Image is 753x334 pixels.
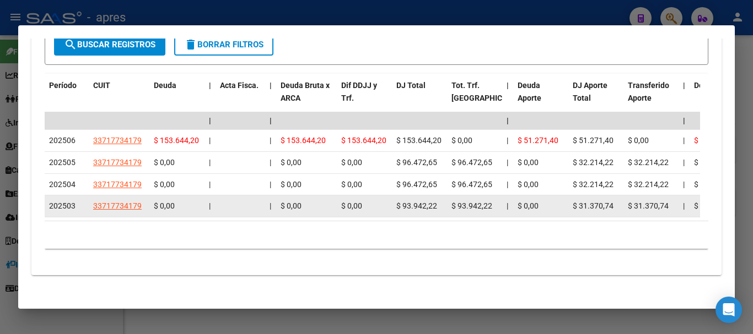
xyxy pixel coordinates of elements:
span: $ 31.370,74 [628,201,669,210]
span: | [683,158,685,167]
span: Tot. Trf. [GEOGRAPHIC_DATA] [451,81,526,102]
mat-icon: delete [184,38,197,51]
span: $ 0,00 [341,201,362,210]
span: $ 0,00 [341,180,362,189]
span: $ 32.214,22 [573,158,614,167]
datatable-header-cell: Período [45,74,89,122]
span: 33717734179 [93,201,142,210]
span: $ 0,00 [281,180,302,189]
span: Borrar Filtros [184,40,263,50]
span: $ 0,00 [451,136,472,145]
span: | [507,81,509,90]
datatable-header-cell: CUIT [89,74,149,122]
span: $ 32.214,22 [628,180,669,189]
span: $ 0,00 [154,158,175,167]
span: | [270,116,272,125]
datatable-header-cell: | [502,74,513,122]
datatable-header-cell: DJ Aporte Total [568,74,623,122]
span: 33717734179 [93,180,142,189]
span: 33717734179 [93,136,142,145]
span: $ 0,00 [694,201,715,210]
span: | [209,116,211,125]
span: | [507,201,508,210]
span: | [683,136,685,145]
span: Deuda [154,81,176,90]
span: | [683,116,685,125]
span: Deuda Aporte [518,81,541,102]
span: | [209,81,211,90]
span: | [270,81,272,90]
span: Acta Fisca. [220,81,259,90]
span: $ 0,00 [281,201,302,210]
span: Deuda Contr. [694,81,739,90]
span: $ 0,00 [518,158,539,167]
datatable-header-cell: DJ Total [392,74,447,122]
mat-icon: search [64,38,77,51]
span: $ 0,00 [154,180,175,189]
span: $ 0,00 [154,201,175,210]
span: | [209,158,211,167]
span: CUIT [93,81,110,90]
span: $ 96.472,65 [396,158,437,167]
span: $ 153.644,20 [341,136,386,145]
span: 33717734179 [93,158,142,167]
span: $ 153.644,20 [281,136,326,145]
datatable-header-cell: | [205,74,216,122]
span: | [507,116,509,125]
span: DJ Aporte Total [573,81,607,102]
span: Buscar Registros [64,40,155,50]
span: Deuda Bruta x ARCA [281,81,330,102]
datatable-header-cell: Deuda Contr. [690,74,745,122]
span: $ 0,00 [281,158,302,167]
span: | [209,180,211,189]
span: Período [49,81,77,90]
span: | [683,201,685,210]
datatable-header-cell: Acta Fisca. [216,74,265,122]
span: | [270,180,271,189]
span: $ 102.372,80 [694,136,739,145]
span: Transferido Aporte [628,81,669,102]
datatable-header-cell: | [679,74,690,122]
span: 202505 [49,158,76,167]
datatable-header-cell: Deuda Aporte [513,74,568,122]
span: $ 93.942,22 [451,201,492,210]
span: 202506 [49,136,76,145]
span: 202503 [49,201,76,210]
datatable-header-cell: Deuda [149,74,205,122]
span: | [270,136,271,145]
div: Open Intercom Messenger [716,297,742,323]
span: $ 0,00 [341,158,362,167]
span: | [507,158,508,167]
span: | [507,136,508,145]
span: 202504 [49,180,76,189]
span: $ 153.644,20 [154,136,199,145]
span: $ 51.271,40 [573,136,614,145]
span: $ 96.472,65 [451,158,492,167]
span: | [683,180,685,189]
span: $ 93.942,22 [396,201,437,210]
span: $ 0,00 [518,201,539,210]
span: $ 0,00 [628,136,649,145]
datatable-header-cell: | [265,74,276,122]
span: $ 96.472,65 [451,180,492,189]
span: $ 32.214,22 [573,180,614,189]
span: $ 31.370,74 [573,201,614,210]
span: $ 51.271,40 [518,136,558,145]
span: $ 96.472,65 [396,180,437,189]
span: $ 0,00 [694,180,715,189]
span: $ 0,00 [694,158,715,167]
span: $ 32.214,22 [628,158,669,167]
datatable-header-cell: Dif DDJJ y Trf. [337,74,392,122]
button: Buscar Registros [54,34,165,56]
span: $ 153.644,20 [396,136,442,145]
datatable-header-cell: Deuda Bruta x ARCA [276,74,337,122]
span: | [270,158,271,167]
span: | [209,136,211,145]
datatable-header-cell: Transferido Aporte [623,74,679,122]
span: | [507,180,508,189]
span: | [270,201,271,210]
span: | [209,201,211,210]
span: | [683,81,685,90]
span: $ 0,00 [518,180,539,189]
datatable-header-cell: Tot. Trf. Bruto [447,74,502,122]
